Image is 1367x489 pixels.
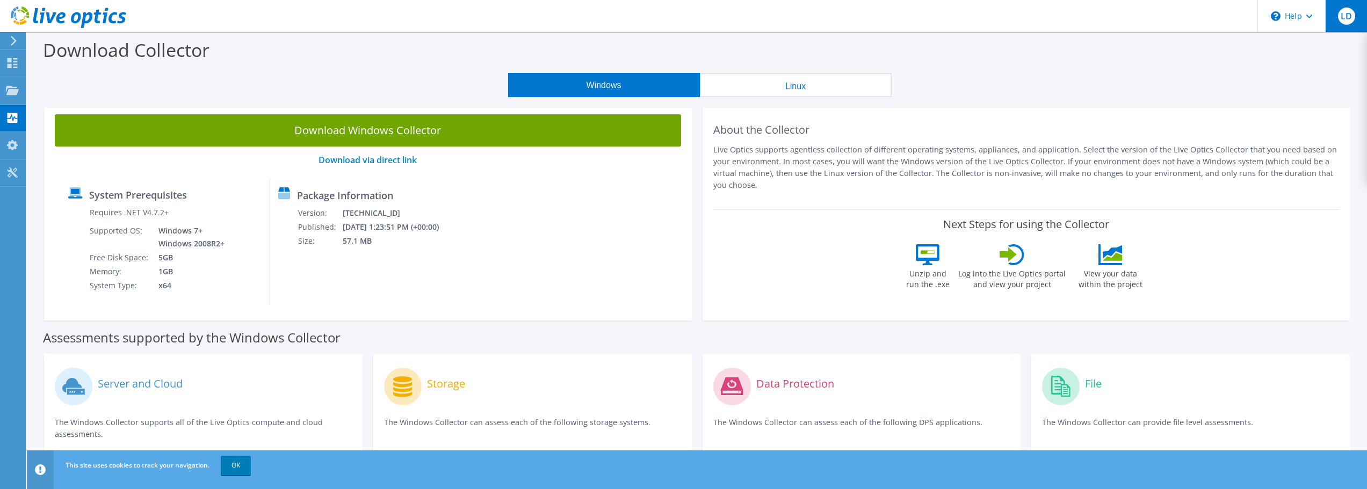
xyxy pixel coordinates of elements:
[903,265,952,290] label: Unzip and run the .exe
[89,279,150,293] td: System Type:
[384,417,681,439] p: The Windows Collector can assess each of the following storage systems.
[55,417,352,440] p: The Windows Collector supports all of the Live Optics compute and cloud assessments.
[298,206,342,220] td: Version:
[713,144,1340,191] p: Live Optics supports agentless collection of different operating systems, appliances, and applica...
[713,417,1010,439] p: The Windows Collector can assess each of the following DPS applications.
[958,265,1066,290] label: Log into the Live Optics portal and view your project
[1271,11,1281,21] svg: \n
[150,279,227,293] td: x64
[298,220,342,234] td: Published:
[221,456,251,475] a: OK
[1338,8,1355,25] span: LD
[66,461,209,470] span: This site uses cookies to track your navigation.
[89,189,187,200] label: System Prerequisites
[43,332,341,343] label: Assessments supported by the Windows Collector
[342,206,453,220] td: [TECHNICAL_ID]
[55,114,681,147] a: Download Windows Collector
[943,218,1109,231] label: Next Steps for using the Collector
[319,154,417,166] a: Download via direct link
[700,73,892,97] button: Linux
[298,234,342,248] td: Size:
[89,265,150,279] td: Memory:
[756,378,834,389] label: Data Protection
[43,38,209,62] label: Download Collector
[297,190,393,201] label: Package Information
[150,251,227,265] td: 5GB
[713,123,1340,136] h2: About the Collector
[90,207,169,218] label: Requires .NET V4.7.2+
[89,224,150,251] td: Supported OS:
[150,265,227,279] td: 1GB
[1042,417,1339,439] p: The Windows Collector can provide file level assessments.
[342,234,453,248] td: 57.1 MB
[508,73,700,97] button: Windows
[89,251,150,265] td: Free Disk Space:
[98,378,183,389] label: Server and Cloud
[1085,378,1102,389] label: File
[342,220,453,234] td: [DATE] 1:23:51 PM (+00:00)
[427,378,465,389] label: Storage
[1072,265,1149,290] label: View your data within the project
[150,224,227,251] td: Windows 7+ Windows 2008R2+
